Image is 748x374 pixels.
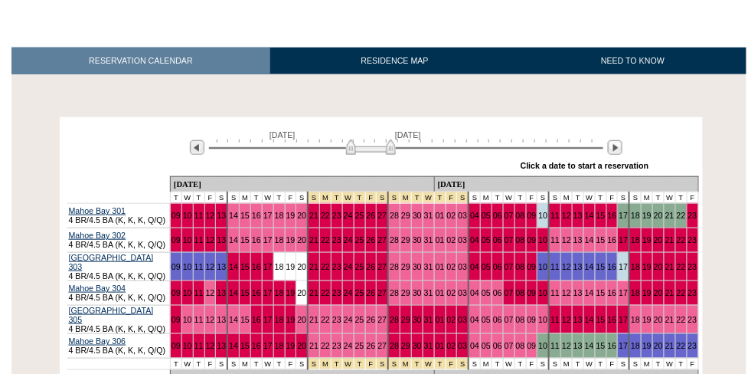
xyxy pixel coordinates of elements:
[332,211,341,220] a: 23
[642,262,652,271] a: 19
[436,341,445,350] a: 01
[493,211,502,220] a: 06
[550,262,560,271] a: 11
[332,341,341,350] a: 23
[528,288,537,297] a: 09
[596,262,606,271] a: 15
[217,262,226,271] a: 13
[344,288,353,297] a: 24
[250,192,262,203] td: T
[493,288,502,297] a: 06
[170,192,181,203] td: T
[550,341,560,350] a: 11
[69,306,154,324] a: [GEOGRAPHIC_DATA] 305
[413,341,422,350] a: 30
[183,211,192,220] a: 10
[493,315,502,324] a: 06
[321,235,330,244] a: 22
[171,341,181,350] a: 09
[573,341,583,350] a: 13
[297,235,306,244] a: 20
[321,262,330,271] a: 22
[229,341,238,350] a: 14
[642,211,652,220] a: 19
[252,288,261,297] a: 16
[482,315,491,324] a: 05
[377,315,387,324] a: 27
[688,341,697,350] a: 23
[183,288,192,297] a: 10
[206,315,215,324] a: 12
[654,211,663,220] a: 20
[183,262,192,271] a: 10
[401,341,410,350] a: 29
[447,288,456,297] a: 02
[688,235,697,244] a: 23
[321,315,330,324] a: 22
[493,341,502,350] a: 06
[332,288,341,297] a: 23
[516,262,525,271] a: 08
[413,315,422,324] a: 30
[401,211,410,220] a: 29
[309,288,318,297] a: 21
[286,341,296,350] a: 19
[519,48,746,74] a: NEED TO KNOW
[269,130,296,139] span: [DATE]
[654,288,663,297] a: 20
[573,211,583,220] a: 13
[401,235,410,244] a: 29
[229,235,238,244] a: 14
[447,211,456,220] a: 02
[171,262,181,271] a: 09
[505,315,514,324] a: 07
[619,288,628,297] a: 17
[286,288,296,297] a: 19
[665,341,675,350] a: 21
[505,235,514,244] a: 07
[562,211,571,220] a: 12
[181,192,193,203] td: W
[665,262,675,271] a: 21
[573,315,583,324] a: 13
[275,315,284,324] a: 18
[585,341,594,350] a: 14
[321,211,330,220] a: 22
[677,315,686,324] a: 22
[562,235,571,244] a: 12
[528,262,537,271] a: 09
[217,315,226,324] a: 13
[332,315,341,324] a: 23
[436,315,445,324] a: 01
[190,140,204,155] img: Previous
[286,315,296,324] a: 19
[642,315,652,324] a: 19
[413,211,422,220] a: 30
[596,315,606,324] a: 15
[69,253,154,271] a: [GEOGRAPHIC_DATA] 303
[688,211,697,220] a: 23
[413,288,422,297] a: 30
[654,235,663,244] a: 20
[240,192,251,203] td: M
[263,288,273,297] a: 17
[270,48,520,74] a: RESIDENCE MAP
[275,288,284,297] a: 18
[608,140,622,155] img: Next
[401,315,410,324] a: 29
[562,315,571,324] a: 12
[436,235,445,244] a: 01
[321,341,330,350] a: 22
[390,315,399,324] a: 28
[482,211,491,220] a: 05
[240,315,250,324] a: 15
[585,262,594,271] a: 14
[631,262,640,271] a: 18
[458,288,467,297] a: 03
[355,262,364,271] a: 25
[170,176,434,192] td: [DATE]
[619,315,628,324] a: 17
[286,235,296,244] a: 19
[573,235,583,244] a: 13
[505,262,514,271] a: 07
